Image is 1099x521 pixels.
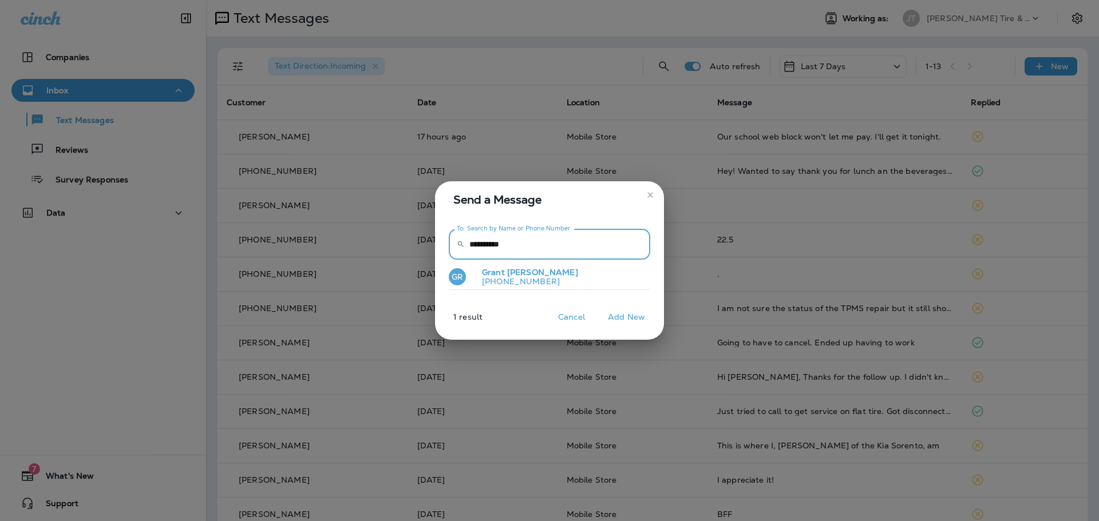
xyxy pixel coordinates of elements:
div: GR [449,268,466,285]
span: Grant [482,267,505,277]
p: 1 result [430,312,483,331]
span: [PERSON_NAME] [507,267,578,277]
p: [PHONE_NUMBER] [473,277,578,286]
button: Cancel [550,308,593,326]
label: To: Search by Name or Phone Number [457,224,571,233]
span: Send a Message [453,190,650,209]
button: close [641,186,659,204]
button: GRGrant [PERSON_NAME][PHONE_NUMBER] [449,264,650,291]
button: Add New [602,308,651,326]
